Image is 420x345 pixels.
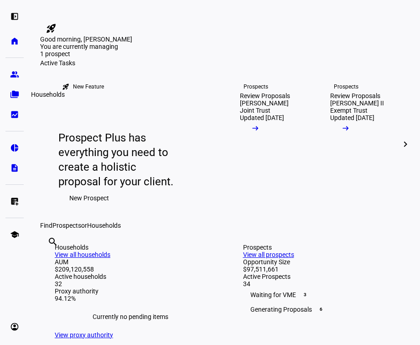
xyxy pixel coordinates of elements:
[317,306,325,313] span: 6
[225,67,309,222] a: ProspectsReview Proposals[PERSON_NAME] Joint TrustUpdated [DATE]
[10,110,19,119] eth-mat-symbol: bid_landscape
[10,197,19,206] eth-mat-symbol: list_alt_add
[5,85,24,104] a: folder_copy
[330,114,374,121] div: Updated [DATE]
[243,280,395,287] div: 34
[62,83,69,90] mat-icon: rocket_launch
[73,83,104,90] div: New Feature
[240,92,290,99] div: Review Proposals
[10,143,19,152] eth-mat-symbol: pie_chart
[341,124,350,133] mat-icon: arrow_right_alt
[330,99,384,114] div: [PERSON_NAME] II Exempt Trust
[55,266,207,273] div: $209,120,558
[243,302,395,317] div: Generating Proposals
[301,291,309,298] span: 3
[251,124,260,133] mat-icon: arrow_right_alt
[10,12,19,21] eth-mat-symbol: left_panel_open
[5,65,24,84] a: group
[5,139,24,157] a: pie_chart
[58,189,120,207] button: New Prospect
[40,59,409,67] div: Active Tasks
[55,287,207,295] div: Proxy authority
[243,287,395,302] div: Waiting for VME
[10,322,19,331] eth-mat-symbol: account_circle
[40,222,409,229] div: Find or
[10,70,19,79] eth-mat-symbol: group
[244,83,268,90] div: Prospects
[10,37,19,46] eth-mat-symbol: home
[46,23,57,34] mat-icon: rocket_launch
[243,273,395,280] div: Active Prospects
[243,244,395,251] div: Prospects
[55,302,207,331] div: Currently no pending items
[55,295,207,302] div: 94.12%
[47,236,58,247] mat-icon: search
[55,258,207,266] div: AUM
[10,163,19,172] eth-mat-symbol: description
[5,159,24,177] a: description
[40,36,409,43] div: Good morning, [PERSON_NAME]
[40,43,118,50] span: You are currently managing
[243,258,395,266] div: Opportunity Size
[69,189,109,207] span: New Prospect
[5,32,24,50] a: home
[10,230,19,239] eth-mat-symbol: school
[5,105,24,124] a: bid_landscape
[240,99,294,114] div: [PERSON_NAME] Joint Trust
[47,249,49,260] input: Enter name of prospect or household
[334,83,358,90] div: Prospects
[243,266,395,273] div: $97,511,661
[27,89,68,100] div: Households
[55,280,207,287] div: 32
[87,222,121,229] span: Households
[240,114,284,121] div: Updated [DATE]
[243,251,294,258] a: View all prospects
[400,139,411,150] mat-icon: chevron_right
[55,331,113,339] a: View proxy authority
[52,222,81,229] span: Prospects
[58,131,174,189] div: Prospect Plus has everything you need to create a holistic proposal for your client.
[330,92,380,99] div: Review Proposals
[55,251,110,258] a: View all households
[55,244,207,251] div: Households
[40,50,131,57] div: 1 prospect
[316,67,399,222] a: ProspectsReview Proposals[PERSON_NAME] II Exempt TrustUpdated [DATE]
[10,90,19,99] eth-mat-symbol: folder_copy
[55,273,207,280] div: Active households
